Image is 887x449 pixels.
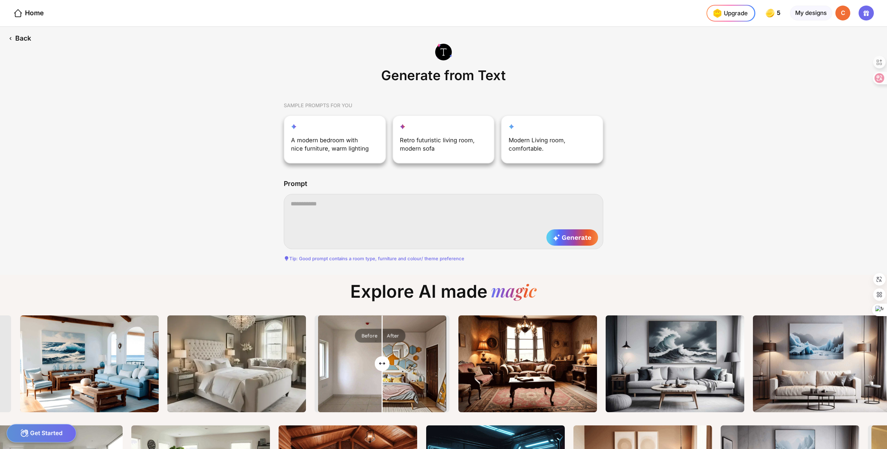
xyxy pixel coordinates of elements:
div: Explore AI made [344,281,543,309]
img: upgrade-nav-btn-icon.gif [711,7,724,20]
div: Home [13,8,44,18]
img: ThumbnailOceanlivingroom.png [20,315,159,412]
span: 5 [777,10,782,16]
div: Retro futuristic living room, modern sofa [400,136,478,156]
img: customization-star-icon.svg [509,124,514,129]
div: magic [491,281,537,302]
div: C [835,6,850,20]
img: Thumbnailexplore-image9.png [167,315,306,412]
img: reimagine-star-icon.svg [291,124,297,129]
div: Prompt [284,180,307,188]
div: Upgrade [711,7,748,20]
div: A modern bedroom with nice furniture, warm lighting [291,136,370,156]
div: My designs [790,6,832,20]
div: Generate from Text [378,65,509,88]
img: Thumbnailtext2image_00675_.png [606,315,744,412]
img: generate-from-text-icon.svg [435,43,452,60]
div: SAMPLE PROMPTS FOR YOU [284,95,603,116]
img: Thumbnailtext2image_00673_.png [458,315,597,412]
div: Get Started [7,424,76,442]
img: fill-up-your-space-star-icon.svg [400,124,405,129]
div: Modern Living room, comfortable. [509,136,587,156]
img: After image [318,315,448,412]
span: Generate [553,234,591,242]
div: Tip: Good prompt contains a room type, furniture and colour/ theme preference [284,256,603,261]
